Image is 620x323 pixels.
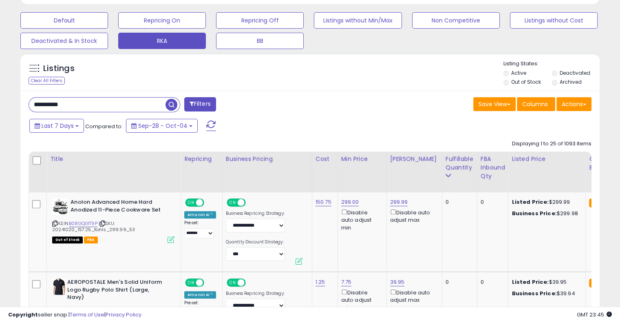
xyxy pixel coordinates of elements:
[52,220,135,232] span: | SKU: 20241020_157.25_Kohls_299.99_53
[8,311,38,319] strong: Copyright
[341,208,380,232] div: Disable auto adjust min
[244,279,257,286] span: OFF
[118,33,206,49] button: RKA
[216,12,304,29] button: Repricing Off
[341,278,352,286] a: 7.75
[556,97,591,111] button: Actions
[184,291,216,298] div: Amazon AI *
[512,140,591,148] div: Displaying 1 to 25 of 1093 items
[118,12,206,29] button: Repricing On
[85,123,123,130] span: Compared to:
[52,198,68,215] img: 41kODWcmq9L._SL40_.jpg
[512,290,579,297] div: $39.94
[512,278,579,286] div: $39.95
[511,69,526,76] label: Active
[203,199,216,206] span: OFF
[503,60,600,68] p: Listing States:
[390,208,436,224] div: Disable auto adjust max
[341,288,380,312] div: Disable auto adjust min
[481,198,502,206] div: 0
[512,198,549,206] b: Listed Price:
[67,278,166,303] b: AEROPOSTALE Men's Solid Uniform Logo Rugby Polo Shirt (Large, Navy)
[481,278,502,286] div: 0
[512,155,582,163] div: Listed Price
[314,12,402,29] button: Listings without Min/Max
[226,155,309,163] div: Business Pricing
[481,155,505,180] div: FBA inbound Qty
[203,279,216,286] span: OFF
[510,12,598,29] button: Listings without Cost
[29,77,65,85] div: Clear All Filters
[50,155,177,163] div: Title
[84,236,98,243] span: FBA
[412,12,500,29] button: Non Competitive
[226,211,285,216] label: Business Repricing Strategy:
[186,199,196,206] span: ON
[69,220,97,227] a: B08GQG1T9P
[226,291,285,296] label: Business Repricing Strategy:
[52,236,83,243] span: All listings that are currently out of stock and unavailable for purchase on Amazon
[341,155,383,163] div: Min Price
[184,97,216,111] button: Filters
[244,199,257,206] span: OFF
[512,210,579,217] div: $299.98
[577,311,612,319] span: 2025-10-12 23:45 GMT
[42,122,74,130] span: Last 7 Days
[20,12,108,29] button: Default
[512,278,549,286] b: Listed Price:
[589,278,604,287] small: FBA
[138,122,188,130] span: Sep-28 - Oct-04
[559,78,581,85] label: Archived
[316,155,334,163] div: Cost
[511,78,541,85] label: Out of Stock
[390,198,408,206] a: 299.99
[512,209,556,217] b: Business Price:
[70,311,104,319] a: Terms of Use
[512,198,579,206] div: $299.99
[184,211,216,218] div: Amazon AI *
[446,198,471,206] div: 0
[106,311,141,319] a: Privacy Policy
[589,198,604,207] small: FBA
[8,311,141,319] div: seller snap | |
[126,119,198,133] button: Sep-28 - Oct-04
[559,69,590,76] label: Deactivated
[512,290,556,297] b: Business Price:
[227,199,238,206] span: ON
[43,63,75,74] h5: Listings
[390,278,405,286] a: 39.95
[341,198,359,206] a: 299.00
[446,155,474,172] div: Fulfillable Quantity
[186,279,196,286] span: ON
[29,119,84,133] button: Last 7 Days
[316,198,331,206] a: 150.75
[71,198,170,216] b: Anolon Advanced Home Hard Anodized 11-Piece Cookware Set
[473,97,516,111] button: Save View
[216,33,304,49] button: BB
[517,97,555,111] button: Columns
[52,198,174,242] div: ASIN:
[390,288,436,304] div: Disable auto adjust max
[184,155,219,163] div: Repricing
[20,33,108,49] button: Deactivated & In Stock
[446,278,471,286] div: 0
[52,278,65,295] img: 41sygBeKFiL._SL40_.jpg
[226,239,285,245] label: Quantity Discount Strategy:
[390,155,439,163] div: [PERSON_NAME]
[227,279,238,286] span: ON
[522,100,548,108] span: Columns
[316,278,325,286] a: 1.25
[184,220,216,238] div: Preset:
